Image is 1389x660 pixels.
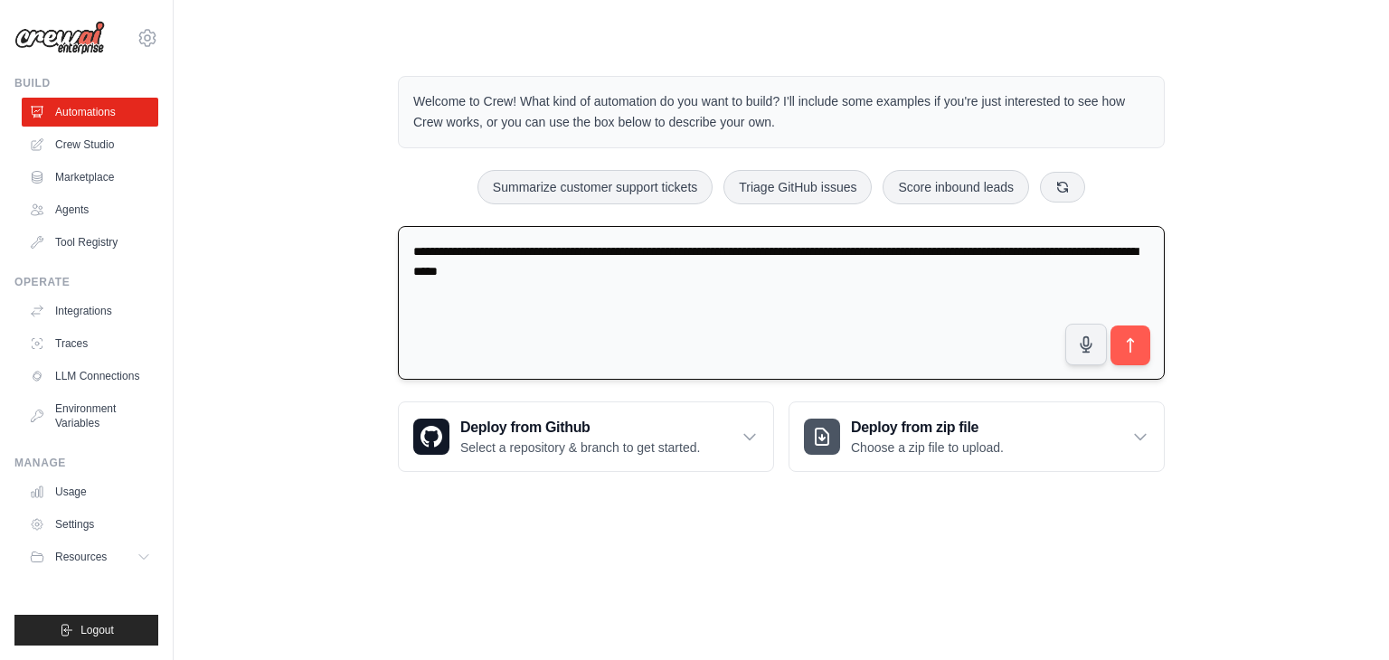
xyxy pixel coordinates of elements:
a: LLM Connections [22,362,158,391]
h3: Deploy from Github [460,417,700,438]
p: Choose a zip file to upload. [851,438,1004,457]
a: Traces [22,329,158,358]
a: Settings [22,510,158,539]
div: Manage [14,456,158,470]
span: Resources [55,550,107,564]
a: Automations [22,98,158,127]
a: Environment Variables [22,394,158,438]
button: Score inbound leads [883,170,1029,204]
button: Logout [14,615,158,646]
img: Logo [14,21,105,55]
a: Marketplace [22,163,158,192]
p: Select a repository & branch to get started. [460,438,700,457]
button: Triage GitHub issues [723,170,872,204]
a: Crew Studio [22,130,158,159]
h3: Deploy from zip file [851,417,1004,438]
a: Usage [22,477,158,506]
button: Summarize customer support tickets [477,170,713,204]
button: Resources [22,542,158,571]
iframe: Chat Widget [1299,573,1389,660]
a: Agents [22,195,158,224]
a: Integrations [22,297,158,325]
div: Build [14,76,158,90]
p: Welcome to Crew! What kind of automation do you want to build? I'll include some examples if you'... [413,91,1149,133]
a: Tool Registry [22,228,158,257]
span: Logout [80,623,114,637]
div: Operate [14,275,158,289]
